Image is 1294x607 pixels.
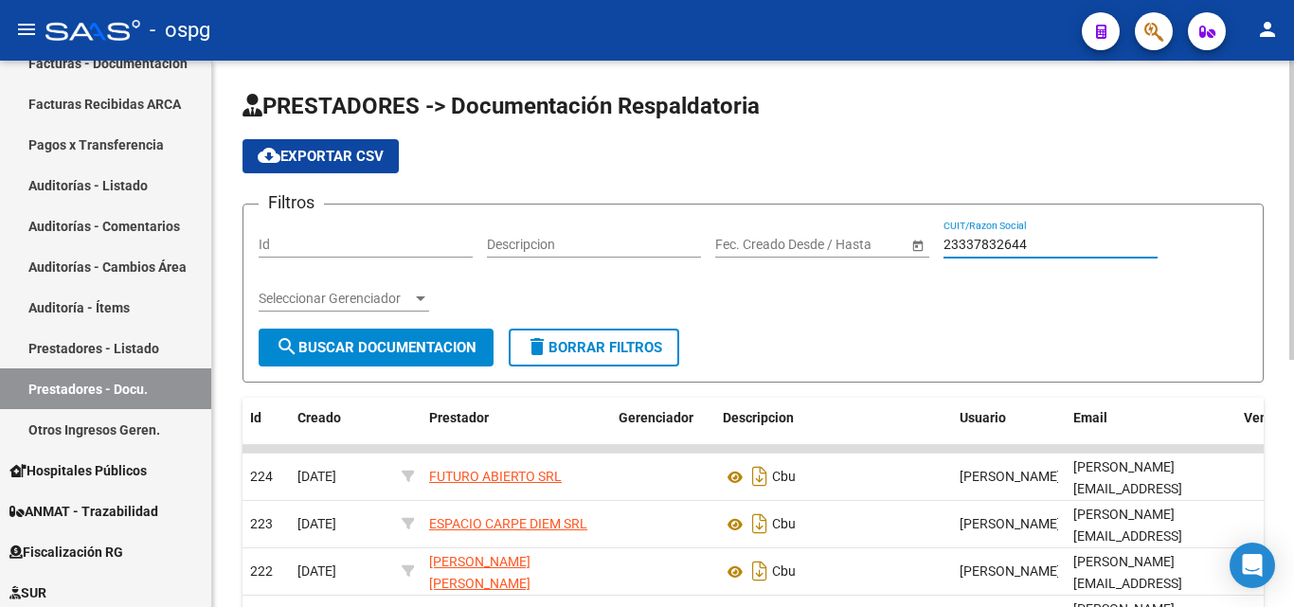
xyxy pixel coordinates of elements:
span: [DATE] [297,516,336,531]
span: ESPACIO CARPE DIEM SRL [429,516,587,531]
button: Exportar CSV [243,139,399,173]
span: SUR [9,582,46,603]
span: Prestador [429,410,489,425]
span: [DATE] [297,469,336,484]
i: Descargar documento [747,461,772,491]
span: PRESTADORES -> Documentación Respaldatoria [243,93,760,119]
span: [PERSON_NAME] [PERSON_NAME] [429,554,530,591]
span: - ospg [150,9,210,51]
span: [PERSON_NAME][EMAIL_ADDRESS][PERSON_NAME][DOMAIN_NAME] [1073,507,1182,586]
span: 222 [250,563,273,579]
span: Usuario [960,410,1006,425]
button: Open calendar [908,235,927,255]
button: Borrar Filtros [509,329,679,366]
datatable-header-cell: Gerenciador [611,398,715,460]
span: Borrar Filtros [526,339,662,356]
datatable-header-cell: Usuario [952,398,1066,460]
span: Cbu [772,564,796,580]
mat-icon: search [276,335,298,358]
datatable-header-cell: Prestador [422,398,611,460]
span: 223 [250,516,273,531]
datatable-header-cell: Descripcion [715,398,952,460]
span: Exportar CSV [258,148,384,165]
mat-icon: person [1256,18,1279,41]
span: ANMAT - Trazabilidad [9,501,158,522]
span: Fiscalización RG [9,542,123,562]
datatable-header-cell: Creado [290,398,394,460]
span: [PERSON_NAME] [960,516,1061,531]
mat-icon: delete [526,335,548,358]
button: Buscar Documentacion [259,329,494,366]
input: Fecha inicio [715,237,784,253]
mat-icon: menu [15,18,38,41]
i: Descargar documento [747,509,772,539]
i: Descargar documento [747,556,772,586]
mat-icon: cloud_download [258,144,280,167]
span: Cbu [772,517,796,532]
span: Cbu [772,470,796,485]
span: Descripcion [723,410,794,425]
span: [PERSON_NAME] [960,469,1061,484]
input: Fecha fin [800,237,893,253]
span: [PERSON_NAME][EMAIL_ADDRESS][PERSON_NAME][DOMAIN_NAME] [1073,459,1182,539]
span: Buscar Documentacion [276,339,476,356]
span: FUTURO ABIERTO SRL [429,469,562,484]
span: Creado [297,410,341,425]
span: Email [1073,410,1107,425]
div: Open Intercom Messenger [1230,543,1275,588]
h3: Filtros [259,189,324,216]
span: Id [250,410,261,425]
span: 224 [250,469,273,484]
span: Seleccionar Gerenciador [259,291,412,307]
span: Gerenciador [619,410,693,425]
datatable-header-cell: Email [1066,398,1236,460]
datatable-header-cell: Id [243,398,290,460]
span: [PERSON_NAME] [960,563,1061,579]
span: [DATE] [297,563,336,579]
span: Hospitales Públicos [9,460,147,481]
